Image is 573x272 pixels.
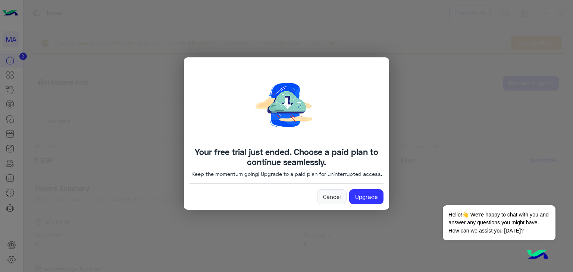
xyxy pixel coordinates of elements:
p: Keep the momentum going! Upgrade to a paid plan for uninterrupted access. [191,170,382,178]
img: Downloading.png [231,63,342,147]
h4: Your free trial just ended. Choose a paid plan to continue seamlessly. [190,147,383,167]
span: Hello!👋 We're happy to chat with you and answer any questions you might have. How can we assist y... [443,205,555,240]
a: Cancel [317,189,347,204]
a: Upgrade [349,189,383,204]
img: hulul-logo.png [525,242,551,268]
